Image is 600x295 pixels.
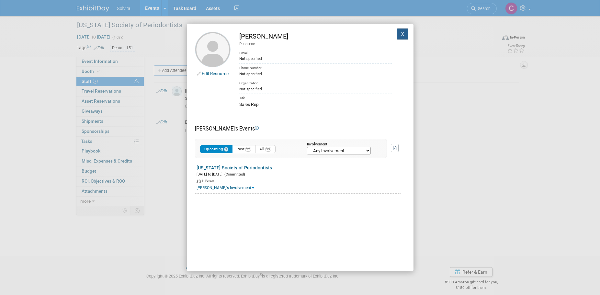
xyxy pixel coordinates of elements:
[195,125,401,132] div: [PERSON_NAME]'s Events
[224,147,229,152] span: 1
[239,101,392,108] div: Sales Rep
[239,94,392,101] div: Title
[245,147,251,152] span: 22
[232,145,255,153] button: Past22
[265,147,271,152] span: 23
[222,172,245,176] span: (Committed)
[239,32,392,41] div: [PERSON_NAME]
[239,41,392,47] div: Resource
[239,71,392,77] div: Not specified
[239,46,392,56] div: Email
[197,165,272,170] a: [US_STATE] Society of Periodontists
[195,32,231,67] img: Adrienne Farrell
[239,56,392,62] div: Not specified
[200,145,233,153] button: Upcoming1
[202,71,229,76] a: Edit Resource
[397,28,409,40] button: X
[239,63,392,71] div: Phone Number
[197,179,201,183] img: In-Person Event
[307,142,377,147] div: Involvement
[239,86,392,92] div: Not specified
[202,179,216,182] span: In-Person
[255,145,276,153] button: All23
[197,171,401,177] div: [DATE] to [DATE]
[197,186,254,190] a: [PERSON_NAME]'s Involvement
[239,79,392,86] div: Organization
